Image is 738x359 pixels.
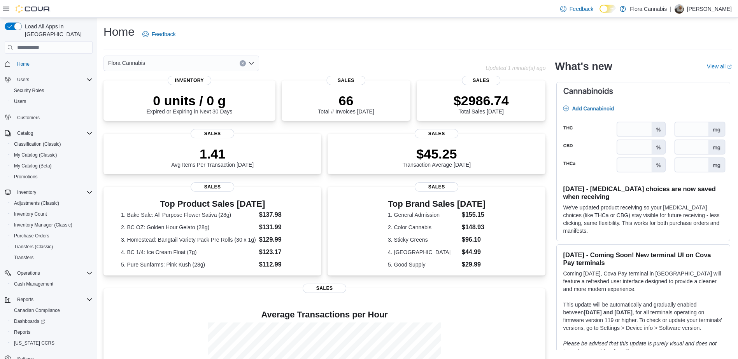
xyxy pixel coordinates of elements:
span: Reports [14,295,93,304]
dt: 2. Color Cannabis [388,223,459,231]
div: Expired or Expiring in Next 30 Days [146,93,232,115]
button: Operations [14,268,43,278]
span: Adjustments (Classic) [11,199,93,208]
button: Transfers [8,252,96,263]
a: Security Roles [11,86,47,95]
span: Load All Apps in [GEOGRAPHIC_DATA] [22,23,93,38]
button: Adjustments (Classic) [8,198,96,209]
span: Inventory Manager (Classic) [14,222,72,228]
button: Reports [2,294,96,305]
span: Cash Management [11,279,93,289]
span: Inventory [168,76,211,85]
span: Feedback [152,30,175,38]
dt: 3. Homestead: Bangtail Variety Pack Pre Rolls (30 x 1g) [121,236,256,244]
span: Classification (Classic) [11,139,93,149]
span: Feedback [570,5,593,13]
dt: 2. BC OZ: Golden Hour Gelato (28g) [121,223,256,231]
span: Canadian Compliance [11,306,93,315]
h3: [DATE] - Coming Soon! New terminal UI on Cova Pay terminals [563,251,724,267]
p: Flora Cannabis [630,4,667,14]
span: Inventory [17,189,36,195]
h3: [DATE] - [MEDICAL_DATA] choices are now saved when receiving [563,185,724,200]
dd: $131.99 [259,223,304,232]
span: Inventory Count [11,209,93,219]
svg: External link [727,64,732,69]
button: Transfers (Classic) [8,241,96,252]
button: Inventory [2,187,96,198]
div: Total Sales [DATE] [454,93,509,115]
a: Inventory Count [11,209,50,219]
span: Operations [17,270,40,276]
button: Users [14,75,32,84]
button: Reports [8,327,96,338]
a: Promotions [11,172,41,181]
em: Please be advised that this update is purely visual and does not impact payment functionality. [563,340,717,354]
button: Inventory Count [8,209,96,220]
p: 1.41 [171,146,254,162]
p: This update will be automatically and gradually enabled between , for all terminals operating on ... [563,301,724,332]
dd: $112.99 [259,260,304,269]
span: Transfers (Classic) [11,242,93,251]
span: Dashboards [14,318,45,324]
a: Cash Management [11,279,56,289]
span: Reports [11,328,93,337]
span: Customers [14,112,93,122]
h2: What's new [555,60,612,73]
a: Transfers [11,253,37,262]
span: My Catalog (Beta) [11,161,93,171]
p: [PERSON_NAME] [687,4,732,14]
dt: 4. [GEOGRAPHIC_DATA] [388,248,459,256]
button: Promotions [8,171,96,182]
a: Feedback [139,26,179,42]
img: Cova [16,5,51,13]
a: Inventory Manager (Classic) [11,220,75,230]
span: Users [14,98,26,105]
span: Security Roles [14,87,44,94]
span: Promotions [14,174,38,180]
p: Updated 1 minute(s) ago [486,65,545,71]
span: My Catalog (Classic) [11,150,93,160]
span: Reports [17,296,33,303]
span: Sales [327,76,365,85]
span: Dashboards [11,317,93,326]
a: Dashboards [11,317,48,326]
span: Inventory Count [14,211,47,217]
button: Cash Management [8,279,96,289]
a: View allExternal link [707,63,732,70]
h3: Top Brand Sales [DATE] [388,199,486,209]
span: Cash Management [14,281,53,287]
button: Security Roles [8,85,96,96]
button: Catalog [14,129,36,138]
button: Clear input [240,60,246,66]
a: Dashboards [8,316,96,327]
span: Transfers [11,253,93,262]
button: Catalog [2,128,96,139]
dt: 4. BC 1/4: Ice Cream Float (7g) [121,248,256,256]
span: Purchase Orders [11,231,93,240]
a: Classification (Classic) [11,139,64,149]
a: Reports [11,328,33,337]
dt: 3. Sticky Greens [388,236,459,244]
span: Home [17,61,30,67]
button: Users [8,96,96,107]
span: Adjustments (Classic) [14,200,59,206]
a: My Catalog (Beta) [11,161,55,171]
span: Sales [415,182,458,192]
input: Dark Mode [600,5,616,13]
button: Operations [2,268,96,279]
span: Sales [191,182,234,192]
button: Reports [14,295,37,304]
span: [US_STATE] CCRS [14,340,54,346]
span: Transfers (Classic) [14,244,53,250]
span: Canadian Compliance [14,307,60,314]
span: Sales [191,129,234,138]
span: Catalog [14,129,93,138]
button: Inventory [14,188,39,197]
p: $45.25 [403,146,471,162]
h3: Top Product Sales [DATE] [121,199,304,209]
button: Home [2,58,96,70]
dd: $29.99 [462,260,486,269]
span: Operations [14,268,93,278]
div: Talon Daneluk [675,4,684,14]
button: Canadian Compliance [8,305,96,316]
